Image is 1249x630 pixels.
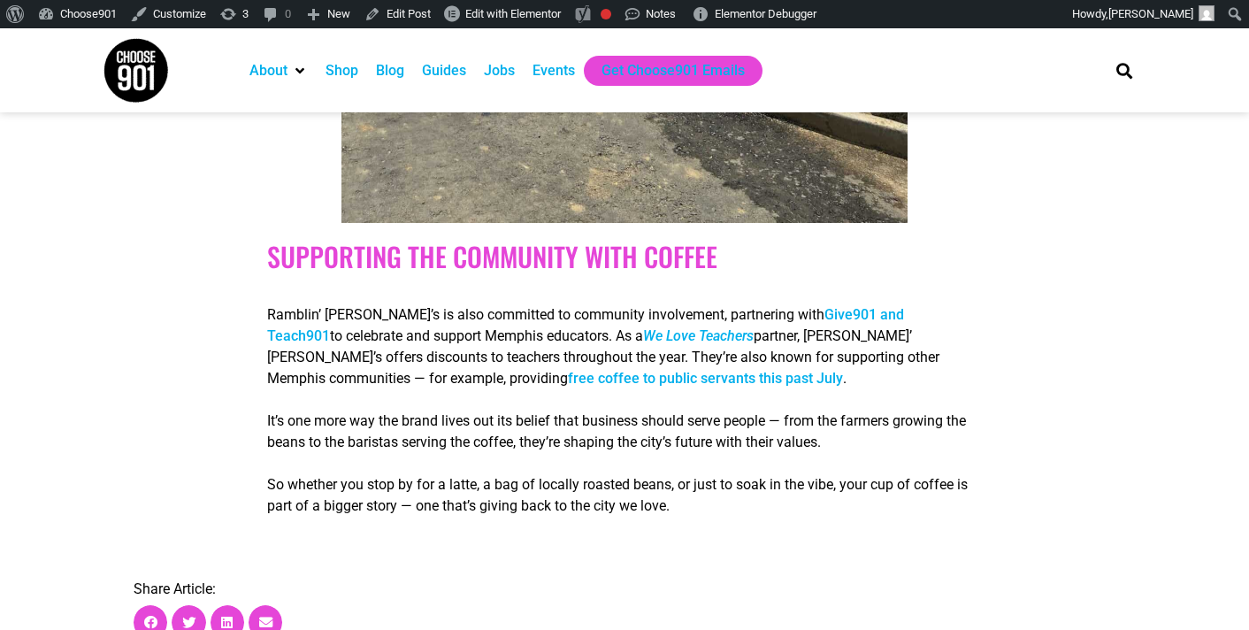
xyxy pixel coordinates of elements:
[533,60,575,81] a: Events
[1108,7,1193,20] span: [PERSON_NAME]
[267,304,981,389] p: Ramblin’ [PERSON_NAME]’s is also committed to community involvement, partnering with to celebrate...
[267,411,981,453] p: It’s one more way the brand lives out its belief that business should serve people — from the far...
[376,60,404,81] a: Blog
[643,327,754,344] a: We Love Teachers
[241,56,1086,86] nav: Main nav
[241,56,317,86] div: About
[484,60,515,81] a: Jobs
[1110,56,1139,85] div: Search
[267,474,981,517] p: So whether you stop by for a latte, a bag of locally roasted beans, or just to soak in the vibe, ...
[602,60,745,81] a: Get Choose901 Emails
[465,7,561,20] span: Edit with Elementor
[422,60,466,81] a: Guides
[326,60,358,81] a: Shop
[601,9,611,19] div: Focus keyphrase not set
[249,60,287,81] a: About
[134,582,1115,596] p: Share Article:
[267,241,981,273] h2: supporting the community with coffee
[568,370,843,387] a: free coffee to public servants this past July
